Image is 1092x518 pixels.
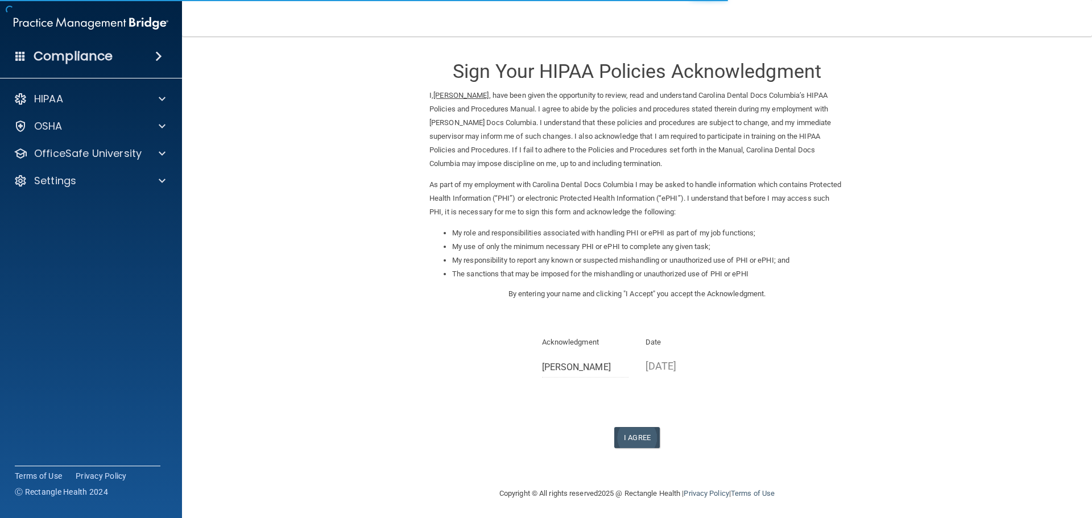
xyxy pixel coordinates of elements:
p: By entering your name and clicking "I Accept" you accept the Acknowledgment. [429,287,845,301]
p: OfficeSafe University [34,147,142,160]
a: Terms of Use [731,489,775,498]
p: I, , have been given the opportunity to review, read and understand Carolina Dental Docs Columbia... [429,89,845,171]
button: I Agree [614,427,660,448]
p: HIPAA [34,92,63,106]
input: Full Name [542,357,629,378]
li: My use of only the minimum necessary PHI or ePHI to complete any given task; [452,240,845,254]
h3: Sign Your HIPAA Policies Acknowledgment [429,61,845,82]
p: Acknowledgment [542,335,629,349]
p: As part of my employment with Carolina Dental Docs Columbia I may be asked to handle information ... [429,178,845,219]
a: Settings [14,174,166,188]
p: Date [646,335,733,349]
img: PMB logo [14,12,168,35]
li: My role and responsibilities associated with handling PHI or ePHI as part of my job functions; [452,226,845,240]
div: Copyright © All rights reserved 2025 @ Rectangle Health | | [429,475,845,512]
a: OfficeSafe University [14,147,166,160]
h4: Compliance [34,48,113,64]
a: OSHA [14,119,166,133]
p: OSHA [34,119,63,133]
p: Settings [34,174,76,188]
li: The sanctions that may be imposed for the mishandling or unauthorized use of PHI or ePHI [452,267,845,281]
a: Terms of Use [15,470,62,482]
p: [DATE] [646,357,733,375]
a: HIPAA [14,92,166,106]
a: Privacy Policy [684,489,729,498]
ins: [PERSON_NAME] [433,91,489,100]
a: Privacy Policy [76,470,127,482]
li: My responsibility to report any known or suspected mishandling or unauthorized use of PHI or ePHI... [452,254,845,267]
span: Ⓒ Rectangle Health 2024 [15,486,108,498]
